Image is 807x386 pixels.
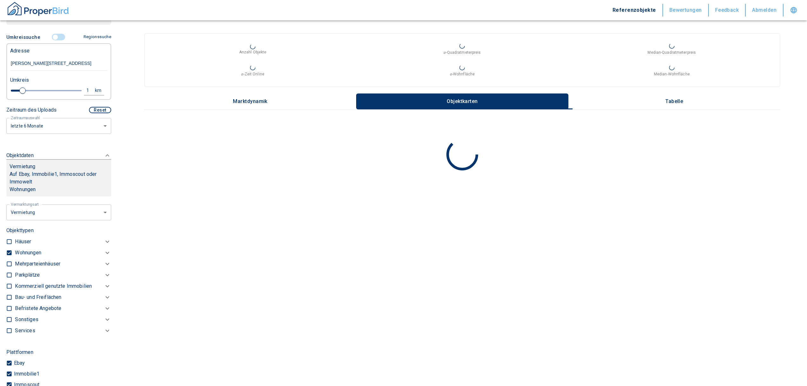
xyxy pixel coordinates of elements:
button: Umkreissuche [6,31,43,43]
button: Reset [89,107,111,113]
div: 1 [85,86,97,94]
p: Immobilie1 [12,371,40,376]
p: Parkplätze [15,271,40,279]
button: 1km [84,86,104,95]
button: Regionssuche [81,31,111,43]
div: Bau- und Freiflächen [15,292,111,303]
p: ⌀-Quadratmeterpreis [444,50,481,55]
p: ⌀-Wohnfläche [450,71,475,77]
div: km [97,86,103,94]
button: Bewertungen [663,4,709,17]
div: letzte 6 Monate [6,204,111,221]
div: Wohnungen [15,247,111,258]
img: ProperBird Logo and Home Button [6,1,70,17]
p: Services [15,327,35,334]
div: ObjektdatenVermietungAuf Ebay, Immobilie1, Immoscout oder ImmoweltWohnungen [6,145,111,203]
div: Mehrparteienhäuser [15,258,111,270]
div: Kommerziell genutzte Immobilien [15,281,111,292]
p: Vermietung [10,163,36,170]
p: Tabelle [658,99,690,104]
p: Mehrparteienhäuser [15,260,60,268]
p: Adresse [10,47,30,55]
p: Kommerziell genutzte Immobilien [15,282,92,290]
p: Marktdynamik [233,99,268,104]
p: Plattformen [6,348,33,356]
p: ⌀-Zeit Online [241,71,264,77]
p: Wohnungen [15,249,41,257]
p: Häuser [15,238,31,245]
p: Objektdaten [6,152,34,159]
div: Services [15,325,111,336]
button: ProperBird Logo and Home Button [6,1,70,19]
div: wrapped label tabs example [144,93,780,109]
p: Zeitraum des Uploads [6,106,57,114]
p: Befristete Angebote [15,305,61,312]
div: Parkplätze [15,270,111,281]
input: Adresse ändern [10,56,107,71]
p: Objekttypen [6,227,111,234]
button: Abmelden [746,4,783,17]
p: Umkreis [10,76,29,84]
div: letzte 6 Monate [6,117,111,134]
button: Referenzobjekte [606,4,663,17]
p: Sonstiges [15,316,38,323]
div: Häuser [15,236,111,247]
div: Sonstiges [15,314,111,325]
p: Anzahl Objekte [239,49,267,55]
p: Bau- und Freiflächen [15,293,61,301]
p: Median-Quadratmeterpreis [648,50,696,55]
p: Objektkarten [446,99,478,104]
p: Wohnungen [10,186,108,193]
p: Median-Wohnfläche [654,71,690,77]
p: Auf Ebay, Immobilie1, Immoscout oder Immowelt [10,170,108,186]
p: Ebay [12,361,25,366]
div: Befristete Angebote [15,303,111,314]
button: Feedback [709,4,746,17]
